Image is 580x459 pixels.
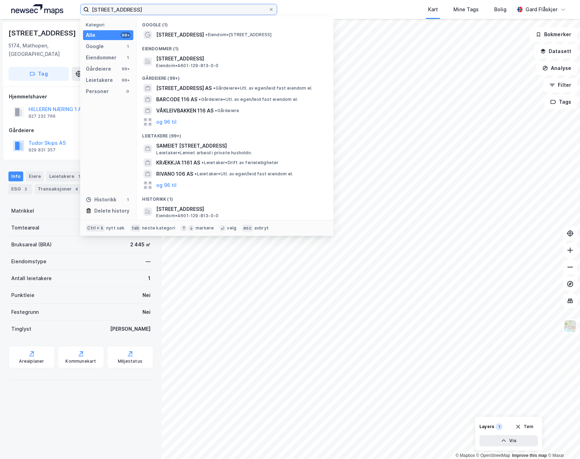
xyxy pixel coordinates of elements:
span: Eiendom • 4601-129-813-0-0 [156,213,218,219]
div: 4 [73,186,80,193]
div: 1 [496,423,503,430]
div: Leietakere [86,76,113,84]
div: tab [130,225,141,232]
span: Gårdeiere [215,108,239,114]
div: Google [86,42,104,51]
div: Gårdeiere [86,65,111,73]
div: Lukk [123,3,136,15]
div: 0 [125,89,130,94]
div: 99+ [121,66,130,72]
div: Kart [428,5,438,14]
div: Tomteareal [11,224,39,232]
button: og 96 til [156,118,177,126]
div: [DATE] [6,107,135,116]
span: • [199,97,201,102]
div: — [146,257,151,266]
button: Analyse [536,61,577,75]
div: velg [227,225,236,231]
div: avbryt [254,225,269,231]
div: Leietakere [46,172,85,181]
div: Hjemmelshaver [9,92,153,101]
div: Nei [142,308,151,316]
div: 1 [125,197,130,202]
img: logo.a4113a55bc3d86da70a041830d287a7e.svg [11,4,63,15]
div: Kontrollprogram for chat [545,425,580,459]
div: Eiendommer (1) [136,40,333,53]
span: Eiendom • [STREET_ADDRESS] [205,32,272,38]
div: Antall leietakere [11,274,52,283]
div: Hei og velkommen til Newsec Maps, GardOm det er du lurer på så er det bare å ta kontakt her. [DEM... [6,48,115,94]
div: 2 445 ㎡ [130,240,151,249]
input: Søk på adresse, matrikkel, gårdeiere, leietakere eller personer [89,4,268,15]
button: og 96 til [156,181,177,189]
div: 1 [125,55,130,60]
a: Improve this map [512,453,547,458]
span: • [215,108,217,113]
button: Bokmerker [530,27,577,41]
div: 1 [125,44,130,49]
div: Delete history [94,207,129,215]
div: 2 [22,186,29,193]
div: Punktleie [11,291,34,299]
div: esc [242,225,253,232]
div: Historikk [86,195,116,204]
div: Eiendommer [86,53,116,62]
span: KRÆKKJA 1161 AS [156,159,200,167]
button: Emoji-velger [11,230,17,236]
span: [STREET_ADDRESS] [156,31,204,39]
button: Vis [479,435,538,446]
div: Gard sier… [6,116,135,140]
div: 1 [148,274,151,283]
div: Supert, takk! [97,121,129,128]
button: Filter [543,78,577,92]
div: Bruksareal (BRA) [11,240,52,249]
div: Transaksjoner [35,184,83,194]
div: ESG [8,184,32,194]
div: Nei [142,291,151,299]
div: Gard Flåskjer [525,5,557,14]
div: markere [196,225,214,231]
span: Eiendom • 4601-129-813-0-0 [156,63,218,69]
a: OpenStreetMap [476,453,510,458]
div: nytt søk [106,225,125,231]
span: • [213,85,215,91]
div: 929 831 357 [28,147,56,153]
span: [STREET_ADDRESS] [156,205,325,213]
div: Hei og velkommen til Newsec Maps, Gard [11,52,110,66]
div: 99+ [121,32,130,38]
div: 5174, Mathopen, [GEOGRAPHIC_DATA] [8,41,89,58]
button: Last opp vedlegg [33,230,39,236]
span: Leietaker • Drift av ferieleiligheter [202,160,279,166]
div: Historikk (1) [136,191,333,203]
span: SAMEIET [STREET_ADDRESS] [156,142,325,150]
span: • [205,32,208,37]
span: Leietaker • Lønnet arbeid i private husholdn. [156,150,252,156]
div: Info [8,172,23,181]
span: VÅKLEIVBAKKEN 116 AS [156,106,213,115]
span: Gårdeiere • Utl. av egen/leid fast eiendom el. [213,85,312,91]
div: neste kategori [142,225,175,231]
button: Datasett [534,44,577,58]
span: • [195,171,197,176]
div: 927 232 766 [28,114,56,119]
div: [STREET_ADDRESS] [8,27,77,39]
div: Gårdeiere (99+) [136,70,333,83]
div: Mine Tags [453,5,479,14]
button: Tøm [511,421,538,432]
a: Mapbox [455,453,475,458]
div: [PERSON_NAME] [110,325,151,333]
button: Hjem [110,3,123,16]
div: Personer [86,87,109,96]
div: Layers [479,424,494,429]
textarea: Melding... [6,215,135,227]
span: Leietaker • Utl. av egen/leid fast eiendom el. [195,171,293,177]
div: Om det er du lurer på så er det bare å ta kontakt her. [DEMOGRAPHIC_DATA] fornøyelse! [11,69,110,90]
span: Gårdeiere • Utl. av egen/leid fast eiendom el. [199,97,298,102]
iframe: Chat Widget [545,425,580,459]
div: Supert, takk! [92,116,135,132]
div: Miljøstatus [118,358,142,364]
div: Kommunekart [65,358,96,364]
div: Ctrl + k [86,225,105,232]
